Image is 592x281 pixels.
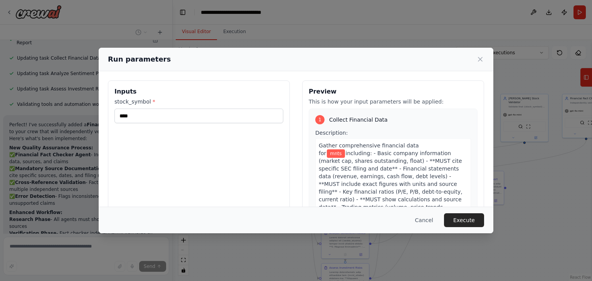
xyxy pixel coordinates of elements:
label: stock_symbol [114,98,283,105]
div: 1 [315,115,325,124]
button: Execute [444,213,484,227]
button: Cancel [409,213,439,227]
p: This is how your input parameters will be applied: [309,98,478,105]
h3: Preview [309,87,478,96]
span: Collect Financial Data [329,116,388,124]
span: Variable: stock_symbol [327,149,345,158]
h3: Inputs [114,87,283,96]
span: Gather comprehensive financial data for [319,142,419,156]
span: Description: [315,130,348,136]
h2: Run parameters [108,54,171,65]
